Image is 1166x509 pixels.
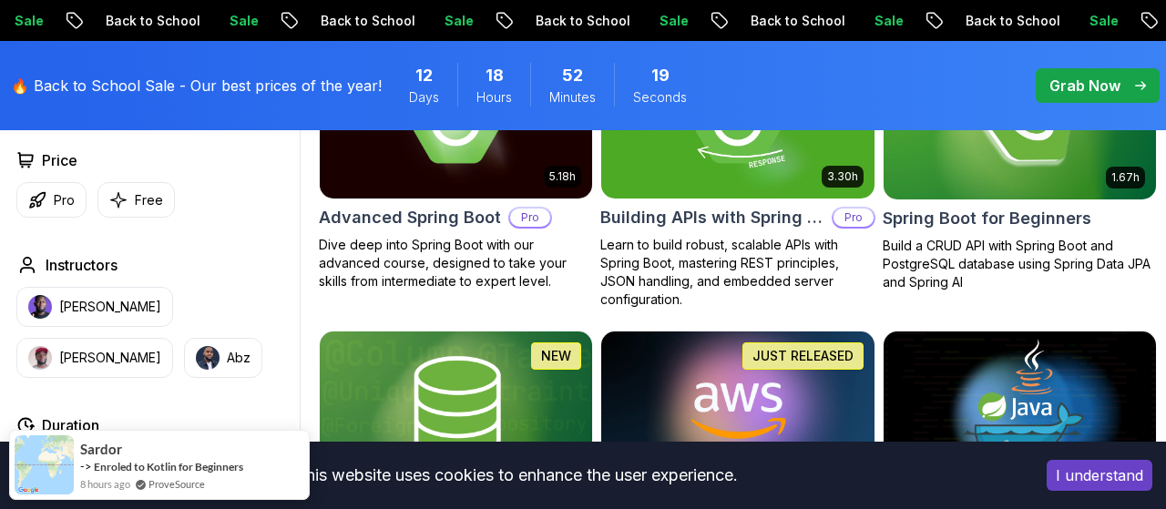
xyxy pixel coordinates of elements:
h2: Price [42,149,77,171]
p: [PERSON_NAME] [59,298,161,316]
p: Back to School [731,12,855,30]
span: -> [80,459,92,473]
a: ProveSource [148,476,205,492]
p: Sale [1070,12,1129,30]
p: Sale [425,12,484,30]
img: AWS for Developers card [601,331,874,484]
p: Back to School [87,12,210,30]
h2: Instructors [46,254,118,276]
p: Abz [227,349,251,367]
p: 3.30h [827,169,858,184]
button: Pro [16,182,87,218]
h2: Advanced Spring Boot [319,205,501,230]
span: Minutes [549,88,596,107]
img: Docker for Java Developers card [884,331,1156,484]
span: Sardor [80,442,122,457]
span: 8 hours ago [80,476,130,492]
div: This website uses cookies to enhance the user experience. [14,455,1019,495]
p: Build a CRUD API with Spring Boot and PostgreSQL database using Spring Data JPA and Spring AI [883,237,1157,291]
img: instructor img [28,346,52,370]
a: Advanced Spring Boot card5.18hAdvanced Spring BootProDive deep into Spring Boot with our advanced... [319,46,593,290]
p: Sale [640,12,699,30]
p: Pro [510,209,550,227]
p: 🔥 Back to School Sale - Our best prices of the year! [11,75,382,97]
h2: Building APIs with Spring Boot [600,205,823,230]
p: Back to School [302,12,425,30]
p: 1.67h [1111,170,1140,185]
p: JUST RELEASED [752,347,854,365]
h2: Duration [42,414,99,436]
a: Enroled to Kotlin for Beginners [94,460,243,473]
span: 52 Minutes [562,63,583,88]
img: instructor img [196,346,220,370]
button: instructor img[PERSON_NAME] [16,338,173,378]
button: instructor img[PERSON_NAME] [16,287,173,327]
button: Free [97,182,175,218]
span: 19 Seconds [651,63,670,88]
p: Free [135,191,163,209]
a: Building APIs with Spring Boot card3.30hBuilding APIs with Spring BootProLearn to build robust, s... [600,46,874,309]
span: 12 Days [415,63,433,88]
p: Grab Now [1049,75,1120,97]
p: Back to School [946,12,1070,30]
p: Pro [54,191,75,209]
p: [PERSON_NAME] [59,349,161,367]
p: Back to School [517,12,640,30]
p: Sale [210,12,269,30]
img: Spring Data JPA card [320,331,592,484]
span: Seconds [633,88,687,107]
p: Learn to build robust, scalable APIs with Spring Boot, mastering REST principles, JSON handling, ... [600,236,874,309]
button: Accept cookies [1047,460,1152,491]
p: 5.18h [549,169,576,184]
span: Days [409,88,439,107]
p: Sale [855,12,914,30]
img: provesource social proof notification image [15,435,74,494]
span: Hours [476,88,512,107]
button: instructor imgAbz [184,338,262,378]
h2: Spring Boot for Beginners [883,206,1091,231]
img: instructor img [28,295,52,319]
p: NEW [541,347,571,365]
p: Dive deep into Spring Boot with our advanced course, designed to take your skills from intermedia... [319,236,593,290]
p: Pro [834,209,874,227]
span: 18 Hours [486,63,504,88]
a: Spring Boot for Beginners card1.67hNEWSpring Boot for BeginnersBuild a CRUD API with Spring Boot ... [883,46,1157,291]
